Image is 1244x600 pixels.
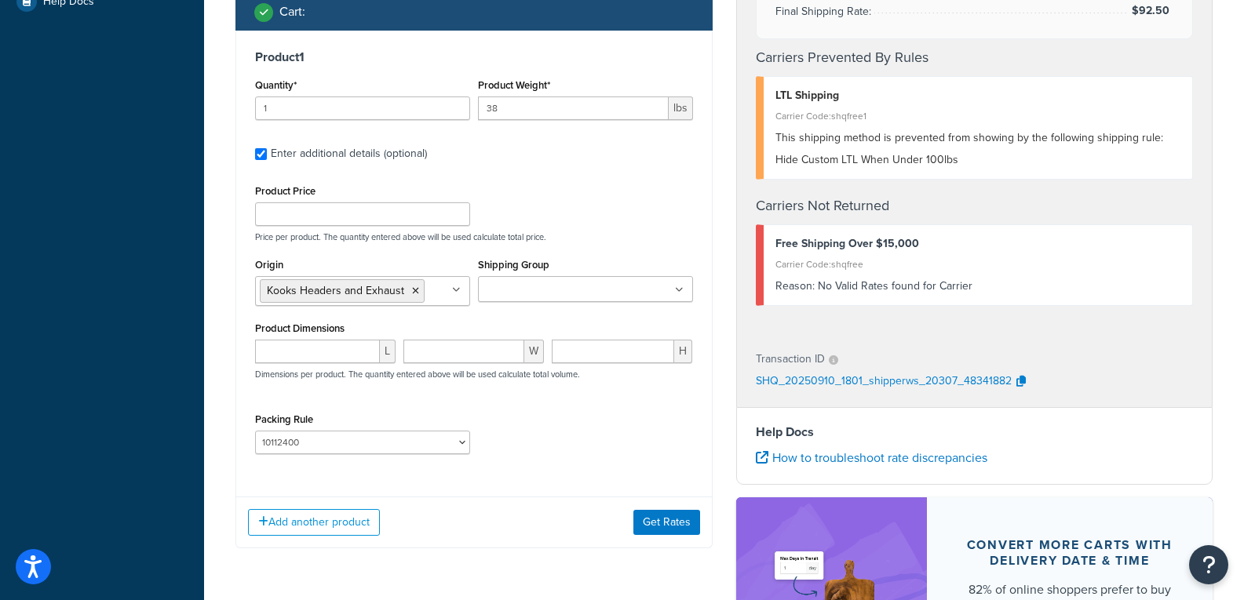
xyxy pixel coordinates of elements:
[965,537,1176,569] div: Convert more carts with delivery date & time
[674,340,692,363] span: H
[255,96,470,120] input: 0.0
[756,348,825,370] p: Transaction ID
[756,195,1194,216] h4: Carriers Not Returned
[255,148,267,160] input: Enter additional details (optional)
[271,143,427,165] div: Enter additional details (optional)
[255,259,283,271] label: Origin
[279,5,305,19] h2: Cart :
[756,47,1194,68] h4: Carriers Prevented By Rules
[756,449,987,467] a: How to troubleshoot rate discrepancies
[255,49,693,65] h3: Product 1
[251,369,580,380] p: Dimensions per product. The quantity entered above will be used calculate total volume.
[524,340,544,363] span: W
[255,413,313,425] label: Packing Rule
[633,510,700,535] button: Get Rates
[669,96,693,120] span: lbs
[1132,2,1173,19] span: $92.50
[478,96,669,120] input: 0.00
[1189,545,1228,584] button: Open Resource Center
[478,79,550,91] label: Product Weight*
[478,259,549,271] label: Shipping Group
[255,79,297,91] label: Quantity*
[775,129,1163,168] span: This shipping method is prevented from showing by the following shipping rule: Hide Custom LTL Wh...
[775,85,1181,107] div: LTL Shipping
[251,231,697,242] p: Price per product. The quantity entered above will be used calculate total price.
[775,105,1181,127] div: Carrier Code: shqfree1
[255,322,345,334] label: Product Dimensions
[775,275,1181,297] div: No Valid Rates found for Carrier
[255,185,316,197] label: Product Price
[775,278,815,294] span: Reason:
[248,509,380,536] button: Add another product
[775,233,1181,255] div: Free Shipping Over $15,000
[756,423,1194,442] h4: Help Docs
[380,340,396,363] span: L
[775,253,1181,275] div: Carrier Code: shqfree
[756,370,1012,394] p: SHQ_20250910_1801_shipperws_20307_48341882
[267,282,404,299] span: Kooks Headers and Exhaust
[775,3,875,20] span: Final Shipping Rate:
